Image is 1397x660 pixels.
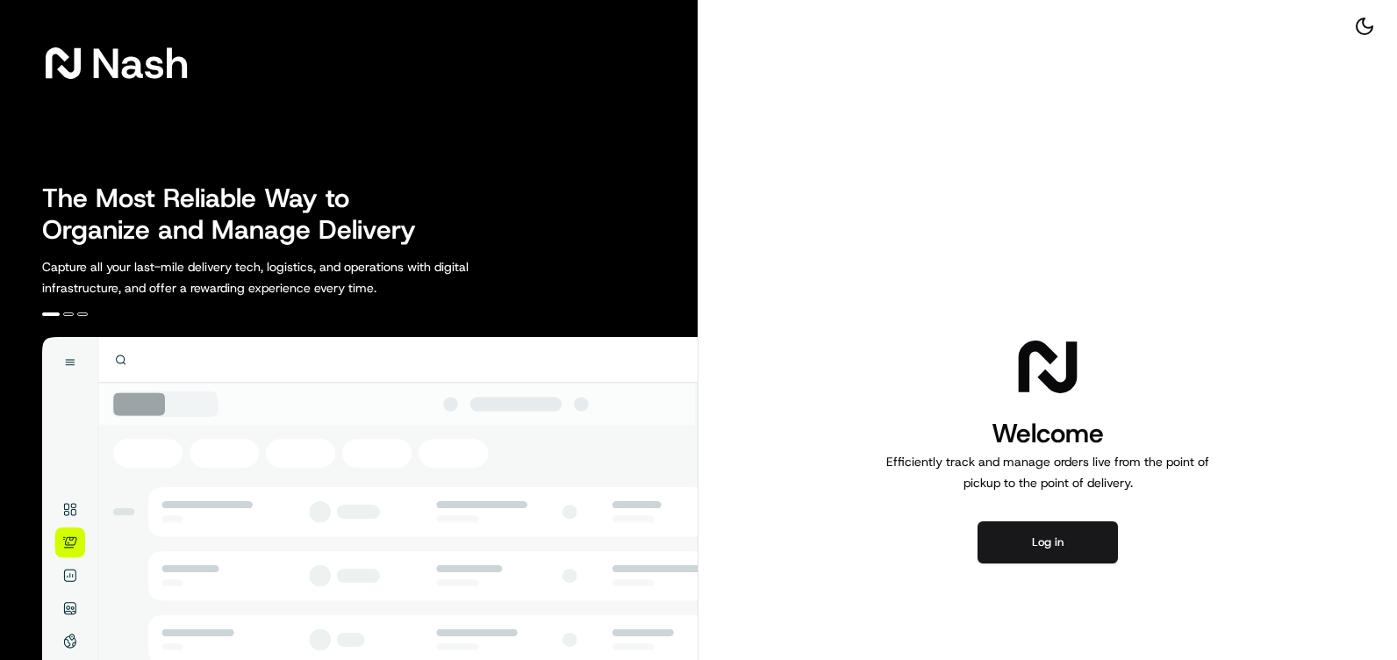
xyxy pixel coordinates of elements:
[91,46,189,81] span: Nash
[42,183,435,246] h2: The Most Reliable Way to Organize and Manage Delivery
[879,451,1216,493] p: Efficiently track and manage orders live from the point of pickup to the point of delivery.
[879,416,1216,451] h1: Welcome
[42,256,548,298] p: Capture all your last-mile delivery tech, logistics, and operations with digital infrastructure, ...
[978,521,1118,563] button: Log in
